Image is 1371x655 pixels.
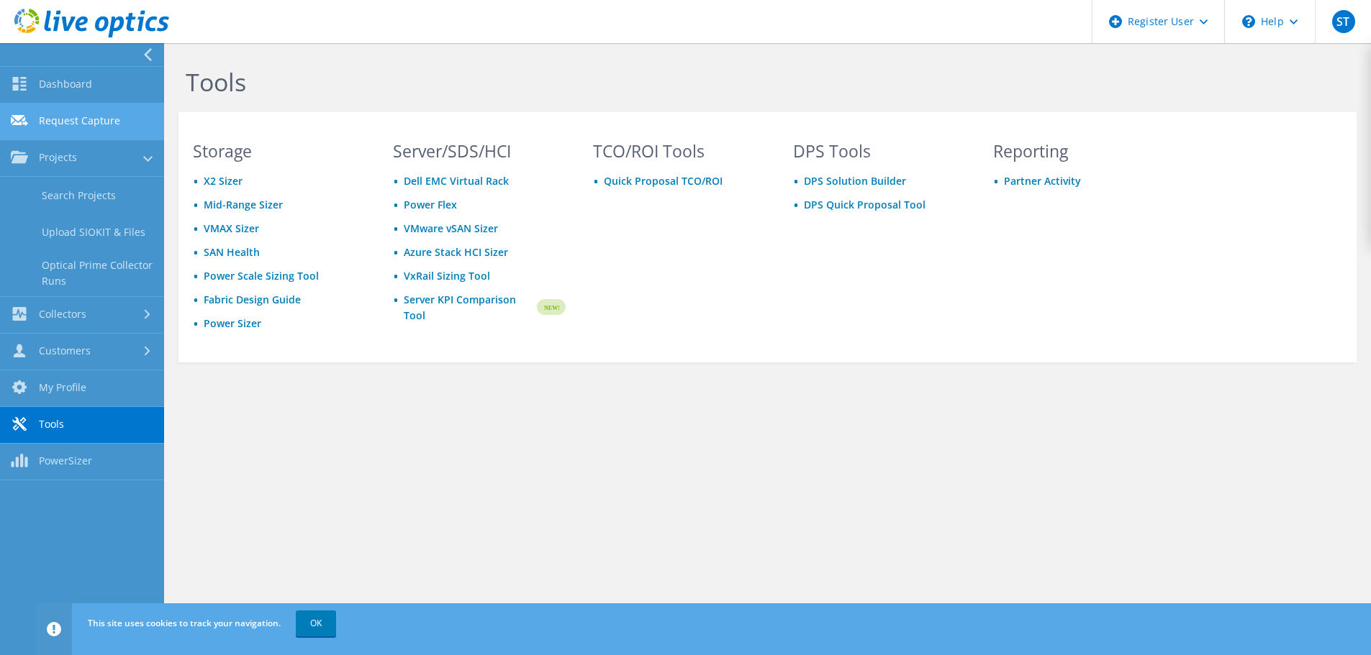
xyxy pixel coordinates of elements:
[1332,10,1355,33] span: ST
[404,198,457,211] a: Power Flex
[793,143,966,159] h3: DPS Tools
[204,245,260,259] a: SAN Health
[604,174,723,188] a: Quick Proposal TCO/ROI
[204,174,243,188] a: X2 Sizer
[186,67,1157,97] h1: Tools
[404,269,490,283] a: VxRail Sizing Tool
[204,316,261,330] a: Power Sizer
[296,610,336,636] a: OK
[204,269,319,283] a: Power Scale Sizing Tool
[593,143,766,159] h3: TCO/ROI Tools
[204,293,301,306] a: Fabric Design Guide
[193,143,366,159] h3: Storage
[393,143,566,159] h3: Server/SDS/HCI
[88,617,281,629] span: This site uses cookies to track your navigation.
[404,245,508,259] a: Azure Stack HCI Sizer
[1242,15,1255,28] svg: \n
[804,174,906,188] a: DPS Solution Builder
[804,198,926,211] a: DPS Quick Proposal Tool
[535,290,566,324] img: new-badge.svg
[204,221,259,235] a: VMAX Sizer
[1004,174,1081,188] a: Partner Activity
[204,198,283,211] a: Mid-Range Sizer
[404,292,535,324] a: Server KPI Comparison Tool
[993,143,1166,159] h3: Reporting
[404,174,509,188] a: Dell EMC Virtual Rack
[404,221,498,235] a: VMware vSAN Sizer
